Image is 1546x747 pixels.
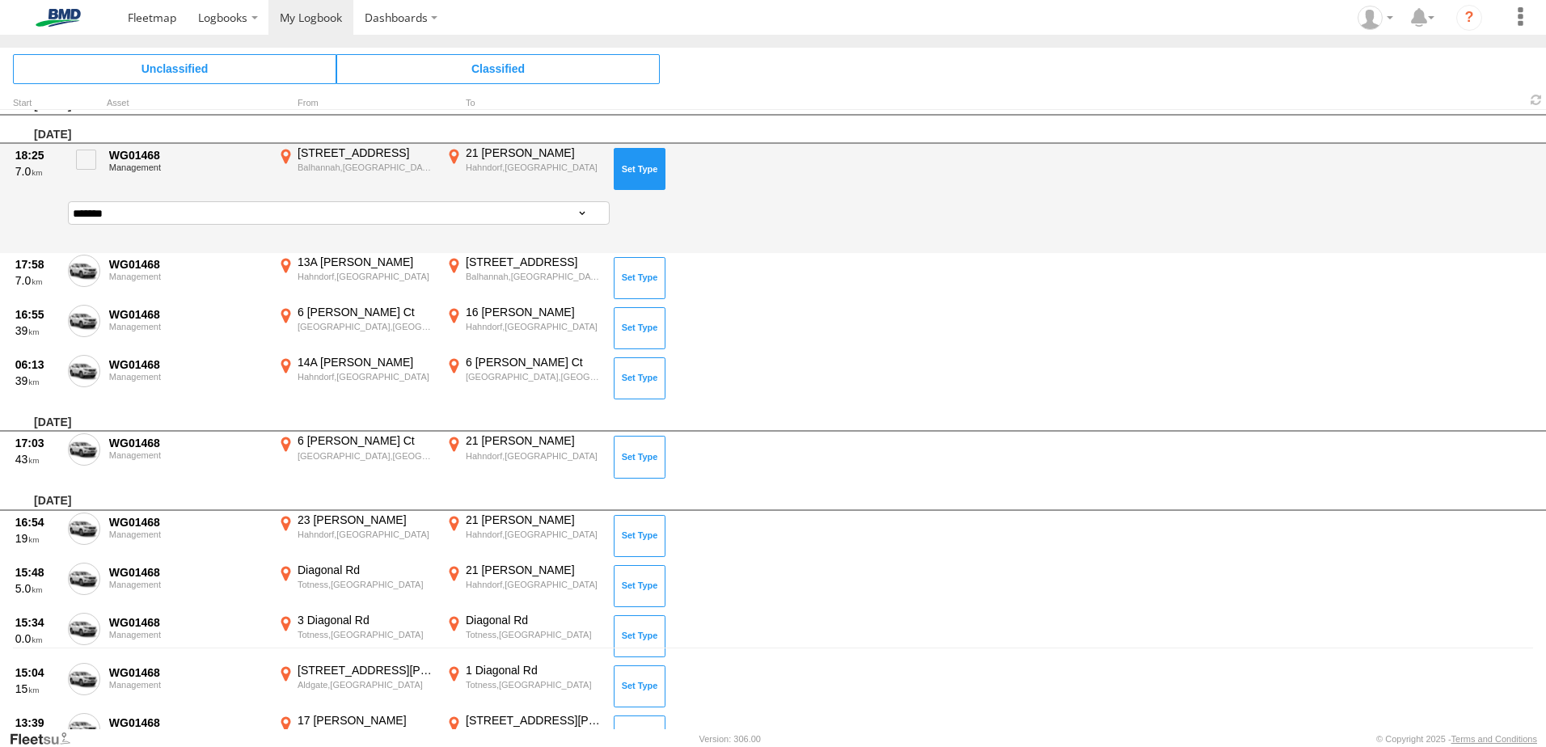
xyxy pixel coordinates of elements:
[1527,92,1546,108] span: Refresh
[466,146,602,160] div: 21 [PERSON_NAME]
[466,271,602,282] div: Balhannah,[GEOGRAPHIC_DATA]
[15,531,59,546] div: 19
[466,355,602,369] div: 6 [PERSON_NAME] Ct
[298,305,434,319] div: 6 [PERSON_NAME] Ct
[466,450,602,462] div: Hahndorf,[GEOGRAPHIC_DATA]
[614,148,665,190] button: Click to Set
[466,255,602,269] div: [STREET_ADDRESS]
[298,355,434,369] div: 14A [PERSON_NAME]
[109,307,266,322] div: WG01468
[15,581,59,596] div: 5.0
[466,162,602,173] div: Hahndorf,[GEOGRAPHIC_DATA]
[15,452,59,466] div: 43
[614,515,665,557] button: Click to Set
[466,679,602,690] div: Totness,[GEOGRAPHIC_DATA]
[109,515,266,530] div: WG01468
[466,663,602,677] div: 1 Diagonal Rd
[15,164,59,179] div: 7.0
[15,631,59,646] div: 0.0
[275,513,437,559] label: Click to View Event Location
[109,580,266,589] div: Management
[443,663,605,710] label: Click to View Event Location
[109,630,266,639] div: Management
[298,146,434,160] div: [STREET_ADDRESS]
[443,255,605,302] label: Click to View Event Location
[298,321,434,332] div: [GEOGRAPHIC_DATA],[GEOGRAPHIC_DATA]
[109,680,266,690] div: Management
[614,357,665,399] button: Click to Set
[466,579,602,590] div: Hahndorf,[GEOGRAPHIC_DATA]
[15,273,59,288] div: 7.0
[298,713,434,728] div: 17 [PERSON_NAME]
[109,148,266,162] div: WG01468
[298,629,434,640] div: Totness,[GEOGRAPHIC_DATA]
[9,731,83,747] a: Visit our Website
[15,436,59,450] div: 17:03
[466,433,602,448] div: 21 [PERSON_NAME]
[15,357,59,372] div: 06:13
[614,565,665,607] button: Click to Set
[275,563,437,610] label: Click to View Event Location
[275,433,437,480] label: Click to View Event Location
[443,433,605,480] label: Click to View Event Location
[466,371,602,382] div: [GEOGRAPHIC_DATA],[GEOGRAPHIC_DATA]
[443,305,605,352] label: Click to View Event Location
[109,272,266,281] div: Management
[298,450,434,462] div: [GEOGRAPHIC_DATA],[GEOGRAPHIC_DATA]
[15,148,59,162] div: 18:25
[443,563,605,610] label: Click to View Event Location
[298,433,434,448] div: 6 [PERSON_NAME] Ct
[466,563,602,577] div: 21 [PERSON_NAME]
[1352,6,1399,30] div: Angela Prins
[443,613,605,660] label: Click to View Event Location
[298,371,434,382] div: Hahndorf,[GEOGRAPHIC_DATA]
[13,54,336,83] span: Click to view Unclassified Trips
[298,563,434,577] div: Diagonal Rd
[15,665,59,680] div: 15:04
[16,9,100,27] img: bmd-logo.svg
[298,679,434,690] div: Aldgate,[GEOGRAPHIC_DATA]
[466,629,602,640] div: Totness,[GEOGRAPHIC_DATA]
[109,162,266,172] div: Management
[109,436,266,450] div: WG01468
[466,613,602,627] div: Diagonal Rd
[109,450,266,460] div: Management
[443,355,605,402] label: Click to View Event Location
[15,515,59,530] div: 16:54
[298,663,434,677] div: [STREET_ADDRESS][PERSON_NAME]
[109,357,266,372] div: WG01468
[614,436,665,478] button: Click to Set
[298,513,434,527] div: 23 [PERSON_NAME]
[275,99,437,108] div: From
[15,323,59,338] div: 39
[13,99,61,108] div: Click to Sort
[15,257,59,272] div: 17:58
[15,615,59,630] div: 15:34
[466,321,602,332] div: Hahndorf,[GEOGRAPHIC_DATA]
[298,162,434,173] div: Balhannah,[GEOGRAPHIC_DATA]
[109,665,266,680] div: WG01468
[614,665,665,707] button: Click to Set
[15,307,59,322] div: 16:55
[15,715,59,730] div: 13:39
[614,307,665,349] button: Click to Set
[466,305,602,319] div: 16 [PERSON_NAME]
[614,257,665,299] button: Click to Set
[298,529,434,540] div: Hahndorf,[GEOGRAPHIC_DATA]
[15,565,59,580] div: 15:48
[275,305,437,352] label: Click to View Event Location
[298,579,434,590] div: Totness,[GEOGRAPHIC_DATA]
[275,663,437,710] label: Click to View Event Location
[107,99,268,108] div: Asset
[275,355,437,402] label: Click to View Event Location
[15,682,59,696] div: 15
[1451,734,1537,744] a: Terms and Conditions
[466,529,602,540] div: Hahndorf,[GEOGRAPHIC_DATA]
[109,257,266,272] div: WG01468
[298,271,434,282] div: Hahndorf,[GEOGRAPHIC_DATA]
[298,613,434,627] div: 3 Diagonal Rd
[109,322,266,331] div: Management
[275,613,437,660] label: Click to View Event Location
[275,146,437,192] label: Click to View Event Location
[466,513,602,527] div: 21 [PERSON_NAME]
